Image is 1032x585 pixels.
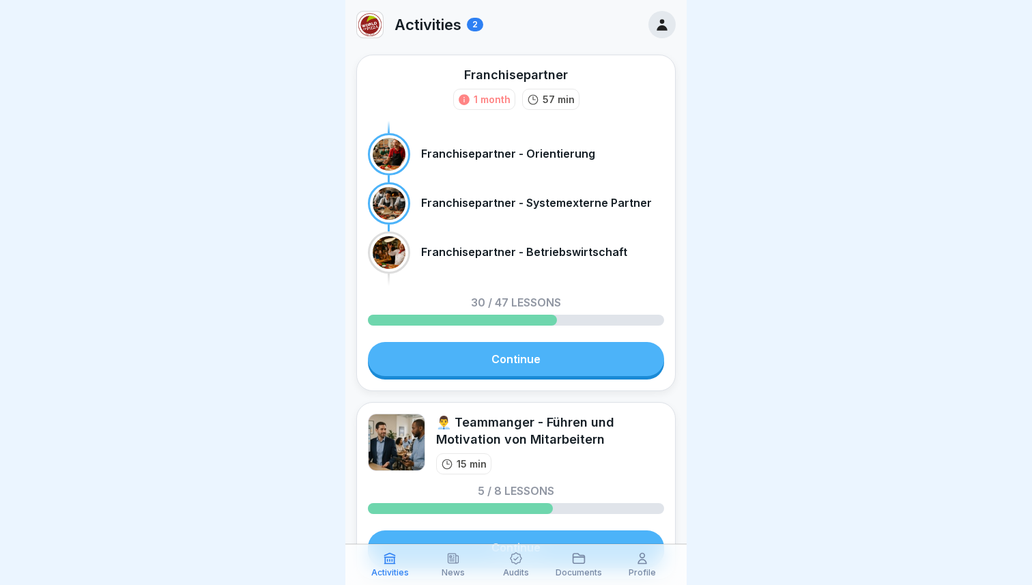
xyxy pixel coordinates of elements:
img: ohhd80l18yea4i55etg45yot.png [368,414,425,471]
p: Activities [395,16,461,33]
div: Franchisepartner [464,66,568,83]
p: 5 / 8 lessons [478,485,554,496]
p: 57 min [543,92,575,106]
a: Continue [368,530,664,565]
div: 👨‍💼 Teammanger - Führen und Motivation von Mitarbeitern [436,414,664,448]
a: Continue [368,342,664,376]
div: 2 [467,18,483,31]
p: Documents [556,568,602,577]
div: 1 month [474,92,511,106]
img: wpjn4gtn6o310phqx1r289if.png [357,12,383,38]
p: Franchisepartner - Systemexterne Partner [421,197,652,210]
p: Franchisepartner - Orientierung [421,147,595,160]
p: 30 / 47 lessons [471,297,561,308]
p: Activities [371,568,409,577]
p: Profile [629,568,656,577]
p: Franchisepartner - Betriebswirtschaft [421,246,627,259]
p: News [442,568,465,577]
p: 15 min [457,457,487,471]
p: Audits [503,568,529,577]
